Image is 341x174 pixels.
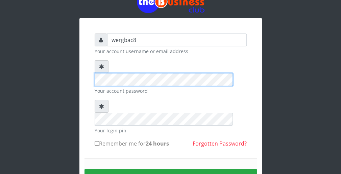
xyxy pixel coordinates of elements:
input: Username or email address [107,34,247,46]
small: Your login pin [95,127,247,134]
a: Forgotten Password? [193,140,247,147]
b: 24 hours [146,140,169,147]
label: Remember me for [95,139,169,148]
small: Your account password [95,87,247,94]
small: Your account username or email address [95,48,247,55]
input: Remember me for24 hours [95,141,99,146]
